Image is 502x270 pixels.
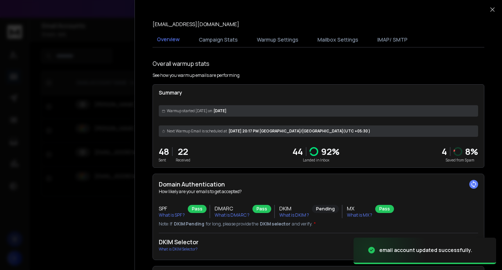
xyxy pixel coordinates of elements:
span: DKIM Pending [174,221,204,227]
p: 8 % [465,146,478,157]
span: Next Warmup Email is scheduled at [167,128,227,134]
h2: DKIM Selector [159,238,198,246]
p: What is MX ? [347,212,372,218]
h1: Overall warmup stats [153,59,209,68]
p: Landed in Inbox [293,157,340,163]
p: Sent [159,157,169,163]
p: 92 % [321,146,340,157]
h3: MX [347,205,372,212]
span: Warmup started [DATE] on [167,108,212,114]
button: IMAP/ SMTP [373,32,412,48]
button: Overview [153,31,184,48]
h3: DMARC [215,205,250,212]
p: Saved from Spam [442,157,478,163]
p: 22 [176,146,190,157]
p: How likely are your emails to get accepted? [159,189,478,195]
p: What is SPF ? [159,212,185,218]
p: Summary [159,89,478,96]
button: Warmup Settings [252,32,303,48]
div: [DATE] [159,105,478,117]
div: Pass [375,205,394,213]
button: Campaign Stats [194,32,242,48]
p: Received [176,157,190,163]
p: What is DKIM Selector? [159,246,198,252]
div: Pending [312,205,339,213]
p: [EMAIL_ADDRESS][DOMAIN_NAME] [153,21,239,28]
span: DKIM selector [260,221,290,227]
div: Pass [252,205,271,213]
p: What is DMARC ? [215,212,250,218]
div: [DATE] 20:17 PM [GEOGRAPHIC_DATA]/[GEOGRAPHIC_DATA] (UTC +05:30 ) [159,125,478,137]
h3: DKIM [279,205,309,212]
p: 48 [159,146,169,157]
div: Pass [188,205,207,213]
h2: Domain Authentication [159,180,478,189]
strong: 4 [442,145,447,157]
p: What is DKIM ? [279,212,309,218]
p: Note: If for long, please provide the and verify. [159,221,478,227]
h3: SPF [159,205,185,212]
p: 44 [293,146,303,157]
button: Mailbox Settings [313,32,363,48]
p: See how you warmup emails are performing [153,72,240,78]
